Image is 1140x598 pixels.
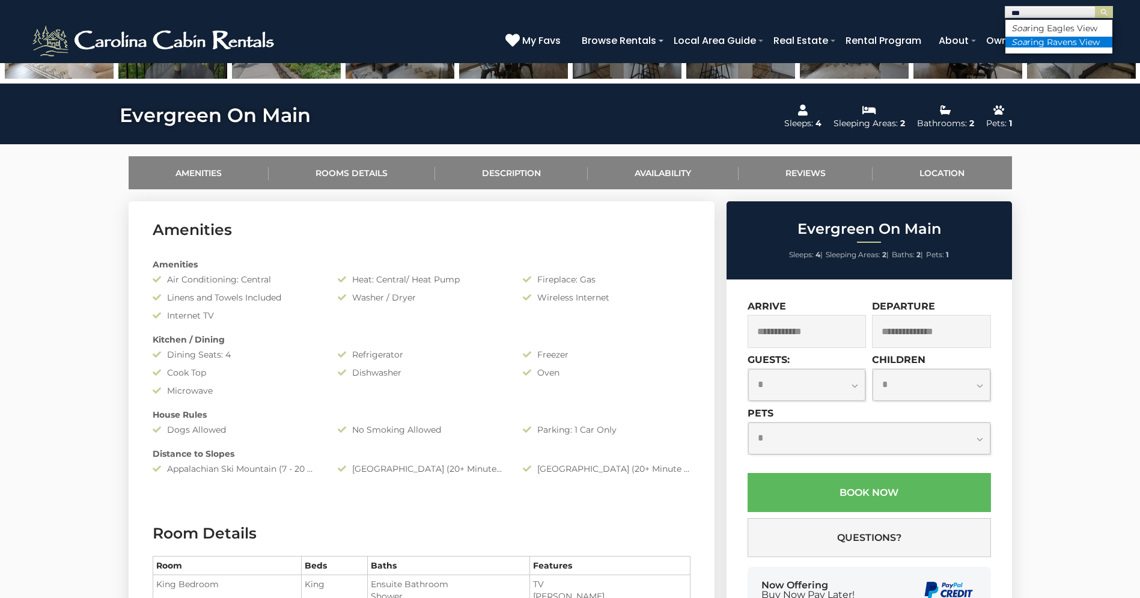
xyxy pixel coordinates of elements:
[144,385,329,397] div: Microwave
[767,30,834,51] a: Real Estate
[144,424,329,436] div: Dogs Allowed
[435,156,588,189] a: Description
[588,156,739,189] a: Availability
[144,258,700,270] div: Amenities
[144,349,329,361] div: Dining Seats: 4
[980,30,1052,51] a: Owner Login
[916,250,921,259] strong: 2
[533,578,687,590] li: TV
[872,301,935,312] label: Departure
[144,409,700,421] div: House Rules
[514,291,699,304] div: Wireless Internet
[153,219,690,240] h3: Amenities
[892,247,923,263] li: |
[826,247,889,263] li: |
[1011,23,1027,34] em: Soa
[1005,23,1112,34] li: ring Eagles View
[329,463,514,475] div: [GEOGRAPHIC_DATA] (20+ Minutes Drive)
[269,156,435,189] a: Rooms Details
[144,334,700,346] div: Kitchen / Dining
[301,557,367,575] th: Beds
[739,156,873,189] a: Reviews
[329,349,514,361] div: Refrigerator
[668,30,762,51] a: Local Area Guide
[305,579,325,590] span: King
[153,523,690,544] h3: Room Details
[514,349,699,361] div: Freezer
[371,578,526,590] li: Ensuite Bathroom
[514,424,699,436] div: Parking: 1 Car Only
[144,273,329,285] div: Air Conditioning: Central
[153,557,301,575] th: Room
[748,407,773,419] label: Pets
[1005,37,1112,47] li: ring Ravens View
[514,463,699,475] div: [GEOGRAPHIC_DATA] (20+ Minute Drive)
[840,30,927,51] a: Rental Program
[144,291,329,304] div: Linens and Towels Included
[748,518,991,557] button: Questions?
[329,291,514,304] div: Washer / Dryer
[329,273,514,285] div: Heat: Central/ Heat Pump
[748,301,786,312] label: Arrive
[1011,37,1027,47] em: Soa
[926,250,944,259] span: Pets:
[129,156,269,189] a: Amenities
[144,448,700,460] div: Distance to Slopes
[748,354,790,365] label: Guests:
[873,156,1012,189] a: Location
[30,23,279,59] img: White-1-2.png
[946,250,949,259] strong: 1
[748,473,991,512] button: Book Now
[144,310,329,322] div: Internet TV
[367,557,529,575] th: Baths
[144,367,329,379] div: Cook Top
[872,354,925,365] label: Children
[933,30,975,51] a: About
[530,557,690,575] th: Features
[505,33,564,49] a: My Favs
[329,424,514,436] div: No Smoking Allowed
[892,250,915,259] span: Baths:
[144,463,329,475] div: Appalachian Ski Mountain (7 - 20 Minute Drive)
[514,273,699,285] div: Fireplace: Gas
[882,250,886,259] strong: 2
[329,367,514,379] div: Dishwasher
[826,250,880,259] span: Sleeping Areas:
[514,367,699,379] div: Oven
[522,33,561,48] span: My Favs
[815,250,820,259] strong: 4
[730,221,1009,237] h2: Evergreen On Main
[576,30,662,51] a: Browse Rentals
[789,247,823,263] li: |
[789,250,814,259] span: Sleeps:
